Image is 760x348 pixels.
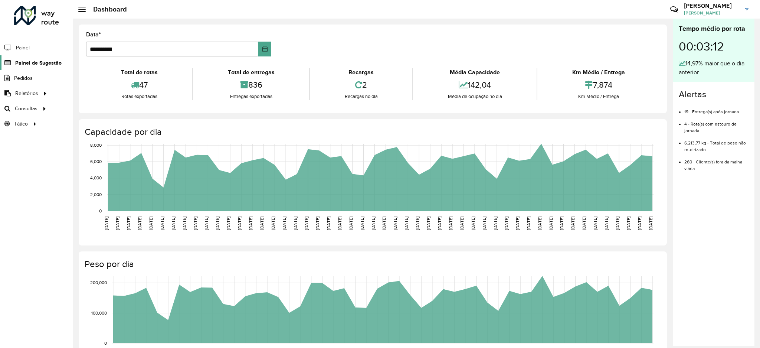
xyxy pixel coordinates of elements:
[259,217,264,230] text: [DATE]
[684,134,748,153] li: 6.213,77 kg - Total de peso não roteirizado
[415,93,535,100] div: Média de ocupação no dia
[415,77,535,93] div: 142,04
[171,217,176,230] text: [DATE]
[86,30,101,39] label: Data
[271,217,275,230] text: [DATE]
[88,77,190,93] div: 47
[679,24,748,34] div: Tempo médio por rota
[312,77,410,93] div: 2
[415,68,535,77] div: Média Capacidade
[360,217,364,230] text: [DATE]
[504,217,509,230] text: [DATE]
[91,310,107,315] text: 100,000
[539,77,658,93] div: 7,874
[548,217,553,230] text: [DATE]
[312,68,410,77] div: Recargas
[593,217,597,230] text: [DATE]
[90,176,102,180] text: 4,000
[381,217,386,230] text: [DATE]
[88,68,190,77] div: Total de rotas
[615,217,620,230] text: [DATE]
[215,217,220,230] text: [DATE]
[539,68,658,77] div: Km Médio / Entrega
[248,217,253,230] text: [DATE]
[137,217,142,230] text: [DATE]
[160,217,164,230] text: [DATE]
[684,115,748,134] li: 4 - Rota(s) com estouro de jornada
[182,217,187,230] text: [DATE]
[282,217,286,230] text: [DATE]
[626,217,631,230] text: [DATE]
[337,217,342,230] text: [DATE]
[471,217,475,230] text: [DATE]
[526,217,531,230] text: [DATE]
[237,217,242,230] text: [DATE]
[679,89,748,100] h4: Alertas
[326,217,331,230] text: [DATE]
[85,259,659,270] h4: Peso por dia
[684,2,740,9] h3: [PERSON_NAME]
[448,217,453,230] text: [DATE]
[437,217,442,230] text: [DATE]
[195,77,307,93] div: 836
[16,44,30,52] span: Painel
[515,217,520,230] text: [DATE]
[684,153,748,172] li: 260 - Cliente(s) fora da malha viária
[115,217,120,230] text: [DATE]
[493,217,498,230] text: [DATE]
[315,217,320,230] text: [DATE]
[459,217,464,230] text: [DATE]
[666,1,682,17] a: Contato Rápido
[104,341,107,345] text: 0
[126,217,131,230] text: [DATE]
[104,217,109,230] text: [DATE]
[99,208,102,213] text: 0
[684,10,740,16] span: [PERSON_NAME]
[15,59,62,67] span: Painel de Sugestão
[604,217,609,230] text: [DATE]
[371,217,376,230] text: [DATE]
[684,103,748,115] li: 19 - Entrega(s) após jornada
[88,93,190,100] div: Rotas exportadas
[85,127,659,137] h4: Capacidade por dia
[404,217,409,230] text: [DATE]
[679,59,748,77] div: 14,97% maior que o dia anterior
[559,217,564,230] text: [DATE]
[415,217,420,230] text: [DATE]
[482,217,487,230] text: [DATE]
[90,192,102,197] text: 2,000
[426,217,431,230] text: [DATE]
[90,143,102,147] text: 8,000
[348,217,353,230] text: [DATE]
[637,217,642,230] text: [DATE]
[312,93,410,100] div: Recargas no dia
[90,159,102,164] text: 6,000
[148,217,153,230] text: [DATE]
[570,217,575,230] text: [DATE]
[393,217,397,230] text: [DATE]
[193,217,198,230] text: [DATE]
[204,217,209,230] text: [DATE]
[195,68,307,77] div: Total de entregas
[14,74,33,82] span: Pedidos
[537,217,542,230] text: [DATE]
[258,42,271,56] button: Choose Date
[539,93,658,100] div: Km Médio / Entrega
[679,34,748,59] div: 00:03:12
[86,5,127,13] h2: Dashboard
[226,217,231,230] text: [DATE]
[293,217,298,230] text: [DATE]
[582,217,586,230] text: [DATE]
[15,90,38,97] span: Relatórios
[14,120,28,128] span: Tático
[648,217,653,230] text: [DATE]
[90,280,107,285] text: 200,000
[15,105,37,113] span: Consultas
[304,217,309,230] text: [DATE]
[195,93,307,100] div: Entregas exportadas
